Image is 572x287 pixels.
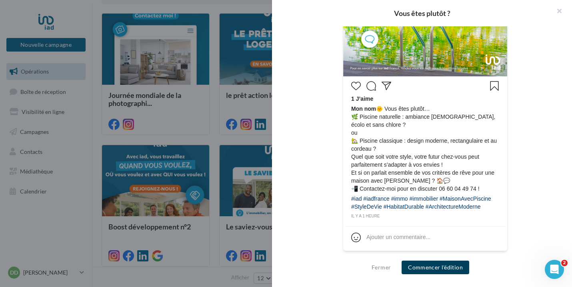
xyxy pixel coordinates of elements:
[366,233,430,241] div: Ajouter un commentaire...
[490,81,499,91] svg: Enregistrer
[285,10,559,17] div: Vous êtes plutôt ?
[351,105,499,193] span: 🌞 Vous êtes plutôt… 🌿 Piscine naturelle : ambiance [DEMOGRAPHIC_DATA], écolo et sans chlore ? ou ...
[351,95,499,105] div: 1 J’aime
[545,260,564,279] iframe: Intercom live chat
[351,106,376,112] span: Mon nom
[366,81,376,91] svg: Commenter
[382,81,391,91] svg: Partager la publication
[351,195,499,213] div: #iad #iadfrance #immo #immobilier #MaisonAvecPiscine #StyleDeVie #HabitatDurable #ArchitectureMod...
[343,251,508,261] div: La prévisualisation est non-contractuelle
[561,260,568,266] span: 2
[351,213,499,220] div: il y a 1 heure
[351,233,361,242] svg: Emoji
[351,81,361,91] svg: J’aime
[368,263,394,272] button: Fermer
[402,261,469,274] button: Commencer l'édition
